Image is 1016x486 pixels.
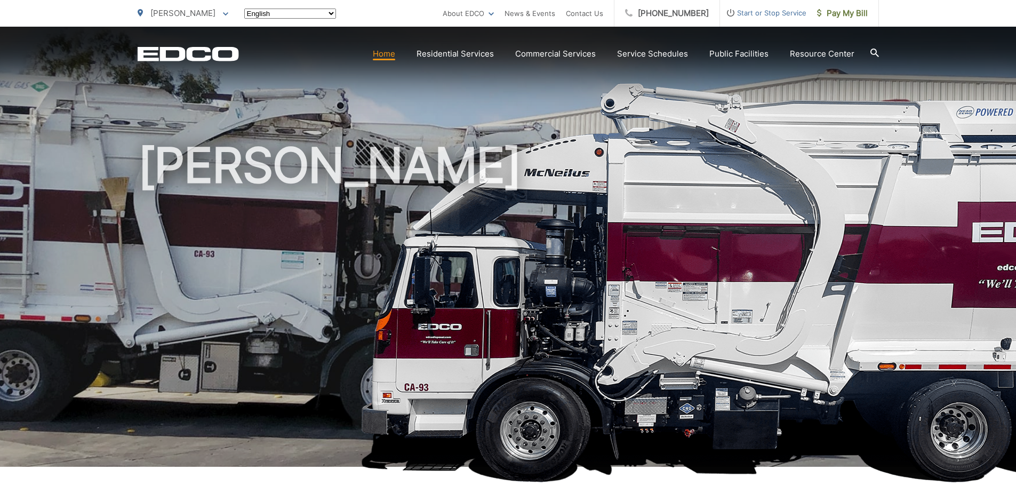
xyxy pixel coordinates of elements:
a: Service Schedules [617,47,688,60]
a: Commercial Services [515,47,596,60]
span: Pay My Bill [817,7,868,20]
a: Resource Center [790,47,854,60]
select: Select a language [244,9,336,19]
span: [PERSON_NAME] [150,8,215,18]
a: Contact Us [566,7,603,20]
a: EDCD logo. Return to the homepage. [138,46,239,61]
a: News & Events [505,7,555,20]
a: Public Facilities [709,47,769,60]
a: Residential Services [417,47,494,60]
h1: [PERSON_NAME] [138,139,879,476]
a: About EDCO [443,7,494,20]
a: Home [373,47,395,60]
